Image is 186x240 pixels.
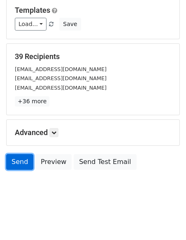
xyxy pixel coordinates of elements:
[35,154,72,170] a: Preview
[15,75,107,81] small: [EMAIL_ADDRESS][DOMAIN_NAME]
[145,200,186,240] iframe: Chat Widget
[74,154,136,170] a: Send Test Email
[15,18,46,31] a: Load...
[6,154,33,170] a: Send
[15,96,49,107] a: +36 more
[15,52,171,61] h5: 39 Recipients
[145,200,186,240] div: Widget de chat
[15,85,107,91] small: [EMAIL_ADDRESS][DOMAIN_NAME]
[15,6,50,14] a: Templates
[59,18,81,31] button: Save
[15,128,171,137] h5: Advanced
[15,66,107,72] small: [EMAIL_ADDRESS][DOMAIN_NAME]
